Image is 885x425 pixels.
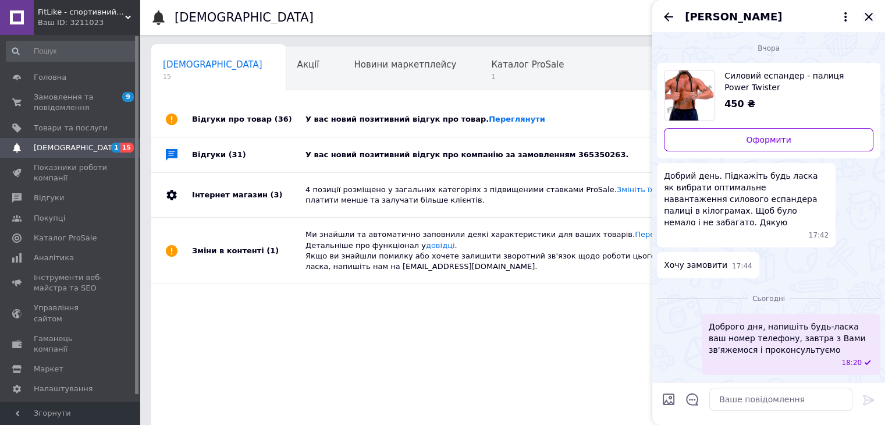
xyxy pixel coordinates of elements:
span: Гаманець компанії [34,334,108,355]
div: Ваш ID: 3211023 [38,17,140,28]
div: 12.10.2025 [657,292,880,304]
img: 1971780903_w640_h640_silovoj-espander-.jpg [665,70,714,121]
span: Каталог ProSale [491,59,564,70]
span: Головна [34,72,66,83]
div: Відгуки [192,137,305,172]
button: Відкрити шаблони відповідей [685,392,700,407]
span: (36) [275,115,292,123]
span: 450 ₴ [724,98,755,109]
span: 9 [122,92,134,102]
a: Переглянути товар [664,70,873,121]
span: Доброго дня, напишіть будь-ласка ваш номер телефону, завтра з Вами зв'яжемося і проконсультуємо [709,321,873,356]
span: 1 [111,143,120,153]
a: Переглянути позиції [635,230,717,239]
div: Ми знайшли та автоматично заповнили деякі характеристики для ваших товарів. . Детальніше про функ... [305,229,745,272]
span: [DEMOGRAPHIC_DATA] [34,143,120,153]
div: Зміни в контенті [192,218,305,284]
button: Назад [662,10,676,24]
span: 17:44 11.10.2025 [732,261,752,271]
span: Хочу замовити [664,259,727,271]
div: У вас новий позитивний відгук про товар. [305,114,745,125]
span: Силовий еспандер - палиця Power Twister 20кг/30кг/40кг/50кг/60 кг (еспандер-пружина) 60 кг [724,70,864,93]
input: Пошук [6,41,137,62]
span: 15 [120,143,134,153]
a: довідці [426,241,455,250]
a: Оформити [664,128,873,151]
span: 17:42 11.10.2025 [809,231,829,240]
span: Інструменти веб-майстра та SEO [34,272,108,293]
span: Добрий день. Підкажіть будь ласка як вибрати оптимальне навантаження силового еспандера палиці в ... [664,170,829,228]
span: Маркет [34,364,63,374]
a: Змініть їх категорію [617,185,697,194]
span: Відгуки [34,193,64,203]
span: Вчора [753,44,784,54]
span: Замовлення та повідомлення [34,92,108,113]
span: [DEMOGRAPHIC_DATA] [163,59,262,70]
span: 1 [491,72,564,81]
div: Інтернет магазин [192,173,305,217]
span: Сьогодні [748,294,790,304]
span: Показники роботи компанії [34,162,108,183]
span: Налаштування [34,384,93,394]
span: Аналітика [34,253,74,263]
span: Каталог ProSale [34,233,97,243]
span: [PERSON_NAME] [685,9,782,24]
span: FitLike - спортивний інтернет-магазин [38,7,125,17]
span: Управління сайтом [34,303,108,324]
div: Відгуки про товар [192,102,305,137]
span: (3) [270,190,282,199]
span: 18:20 12.10.2025 [841,358,862,368]
div: 4 позиції розміщено у загальних категоріях з підвищеними ставками ProSale. , щоб платити менше та... [305,185,745,206]
button: Закрити [862,10,876,24]
span: Акції [297,59,319,70]
span: (1) [266,246,279,255]
a: Переглянути [489,115,545,123]
span: Товари та послуги [34,123,108,133]
h1: [DEMOGRAPHIC_DATA] [175,10,314,24]
div: 11.10.2025 [657,42,880,54]
button: [PERSON_NAME] [685,9,852,24]
span: 15 [163,72,262,81]
span: Покупці [34,213,65,224]
span: Новини маркетплейсу [354,59,456,70]
span: (31) [229,150,246,159]
div: У вас новий позитивний відгук про компанію за замовленням 365350263. [305,150,745,160]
